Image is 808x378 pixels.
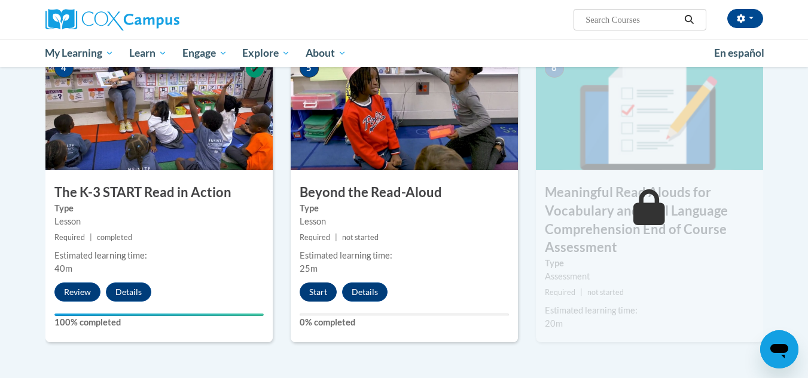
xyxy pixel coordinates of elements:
span: My Learning [45,46,114,60]
span: not started [587,288,624,297]
img: Cox Campus [45,9,179,30]
button: Start [300,282,337,302]
a: My Learning [38,39,122,67]
span: | [335,233,337,242]
span: 4 [54,60,74,78]
span: 20m [545,318,563,328]
iframe: Button to launch messaging window [760,330,798,368]
button: Search [680,13,698,27]
span: 25m [300,263,318,273]
span: Engage [182,46,227,60]
img: Course Image [536,51,763,170]
button: Account Settings [727,9,763,28]
span: | [90,233,92,242]
button: Details [106,282,151,302]
input: Search Courses [584,13,680,27]
a: Cox Campus [45,9,273,30]
div: Your progress [54,314,264,316]
div: Estimated learning time: [54,249,264,262]
h3: Beyond the Read-Aloud [291,183,518,202]
a: En español [706,41,772,66]
button: Details [342,282,388,302]
span: Required [300,233,330,242]
span: 6 [545,60,564,78]
span: About [306,46,346,60]
a: Learn [121,39,175,67]
span: not started [342,233,379,242]
span: completed [97,233,132,242]
div: Main menu [28,39,781,67]
span: 5 [300,60,319,78]
span: Required [54,233,85,242]
a: Explore [234,39,298,67]
a: About [298,39,354,67]
div: Estimated learning time: [300,249,509,262]
h3: Meaningful Read Alouds for Vocabulary and Oral Language Comprehension End of Course Assessment [536,183,763,257]
h3: The K-3 START Read in Action [45,183,273,202]
label: Type [545,257,754,270]
div: Estimated learning time: [545,304,754,317]
label: 0% completed [300,316,509,329]
span: 40m [54,263,72,273]
div: Lesson [300,215,509,228]
img: Course Image [45,51,273,170]
div: Assessment [545,270,754,283]
a: Engage [175,39,235,67]
label: Type [300,202,509,215]
span: | [580,288,583,297]
label: Type [54,202,264,215]
span: Required [545,288,575,297]
img: Course Image [291,51,518,170]
button: Review [54,282,100,302]
span: En español [714,47,764,59]
span: Learn [129,46,167,60]
div: Lesson [54,215,264,228]
span: Explore [242,46,290,60]
label: 100% completed [54,316,264,329]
